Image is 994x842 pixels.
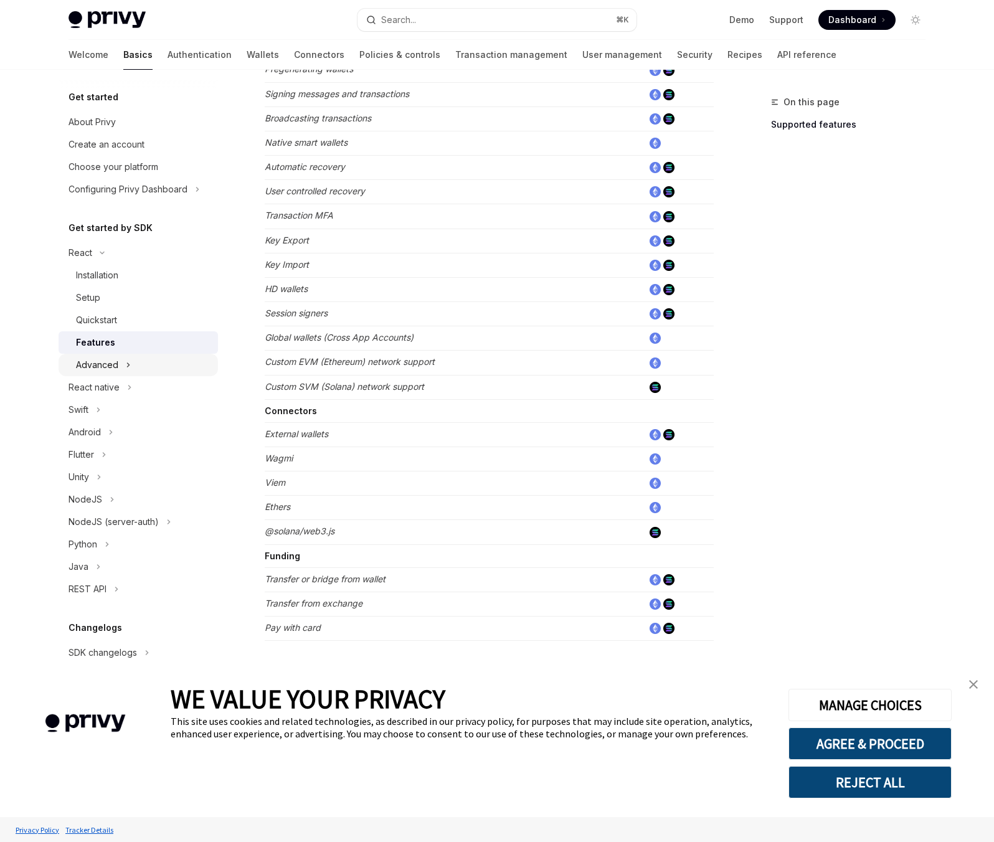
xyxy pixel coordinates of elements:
em: User controlled recovery [265,186,365,196]
img: ethereum.png [650,260,661,271]
img: solana.png [663,89,674,100]
img: solana.png [663,574,674,585]
img: ethereum.png [650,235,661,247]
a: Support [769,14,803,26]
img: ethereum.png [650,113,661,125]
div: NodeJS (server-auth) [69,514,159,529]
span: Dashboard [828,14,876,26]
img: ethereum.png [650,65,661,76]
div: Quickstart [76,313,117,328]
img: ethereum.png [650,308,661,319]
div: Android [69,425,101,440]
span: ⌘ K [616,15,629,25]
a: Tracker Details [62,819,116,841]
h5: Get started by SDK [69,220,153,235]
div: React [69,245,92,260]
img: light logo [69,11,146,29]
a: Privacy Policy [12,819,62,841]
div: Python [69,537,97,552]
button: MANAGE CHOICES [788,689,952,721]
img: company logo [19,696,152,750]
img: ethereum.png [650,333,661,344]
em: Custom SVM (Solana) network support [265,381,424,392]
div: Configuring Privy Dashboard [69,182,187,197]
a: Recipes [727,40,762,70]
button: AGREE & PROCEED [788,727,952,760]
div: Search... [381,12,416,27]
div: Choose your platform [69,159,158,174]
img: ethereum.png [650,623,661,634]
img: ethereum.png [650,429,661,440]
a: Quickstart [59,309,218,331]
a: Policies & controls [359,40,440,70]
img: ethereum.png [650,453,661,465]
button: NodeJS (server-auth) [59,511,218,533]
a: About Privy [59,111,218,133]
strong: Connectors [265,405,317,416]
div: Installation [76,268,118,283]
img: solana.png [663,260,674,271]
button: Swift [59,399,218,421]
img: ethereum.png [650,502,661,513]
em: Global wallets (Cross App Accounts) [265,332,414,343]
img: solana.png [663,162,674,173]
button: Search...⌘K [357,9,637,31]
a: Choose your platform [59,156,218,178]
a: Create an account [59,133,218,156]
button: Configuring Privy Dashboard [59,178,218,201]
img: solana.png [663,211,674,222]
em: Transfer or bridge from wallet [265,574,386,584]
em: Automatic recovery [265,161,345,172]
img: solana.png [663,113,674,125]
div: Setup [76,290,100,305]
img: solana.png [663,235,674,247]
img: ethereum.png [650,284,661,295]
div: Java [69,559,88,574]
img: solana.png [663,429,674,440]
em: Custom EVM (Ethereum) network support [265,356,435,367]
strong: Funding [265,551,300,561]
em: Wagmi [265,453,293,463]
a: Security [677,40,712,70]
button: Toggle dark mode [906,10,925,30]
a: Demo [729,14,754,26]
em: Viem [265,477,285,488]
a: Authentication [168,40,232,70]
img: ethereum.png [650,186,661,197]
h5: Changelogs [69,620,122,635]
a: Features [59,331,218,354]
button: Python [59,533,218,556]
img: ethereum.png [650,478,661,489]
img: solana.png [663,65,674,76]
img: solana.png [650,527,661,538]
em: Ethers [265,501,290,512]
button: REJECT ALL [788,766,952,798]
div: About Privy [69,115,116,130]
a: Setup [59,286,218,309]
img: close banner [969,680,978,689]
span: WE VALUE YOUR PRIVACY [171,683,445,715]
button: NodeJS [59,488,218,511]
a: Wallets [247,40,279,70]
div: REST API [69,582,107,597]
button: React native [59,376,218,399]
a: Installation [59,264,218,286]
a: close banner [961,672,986,697]
a: Basics [123,40,153,70]
em: Transfer from exchange [265,598,362,608]
button: Android [59,421,218,443]
img: solana.png [663,284,674,295]
img: solana.png [650,382,661,393]
button: Unity [59,466,218,488]
span: On this page [783,95,840,110]
button: Flutter [59,443,218,466]
a: Supported features [771,115,935,135]
div: Flutter [69,447,94,462]
div: Create an account [69,137,144,152]
em: Session signers [265,308,328,318]
h5: Get started [69,90,118,105]
img: ethereum.png [650,211,661,222]
a: Welcome [69,40,108,70]
img: ethereum.png [650,598,661,610]
a: Connectors [294,40,344,70]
